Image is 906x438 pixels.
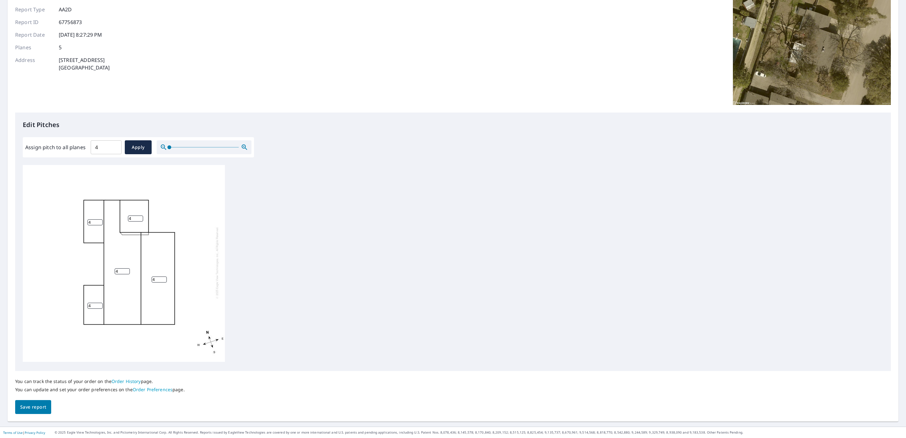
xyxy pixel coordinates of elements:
[125,140,152,154] button: Apply
[15,44,53,51] p: Planes
[133,386,172,392] a: Order Preferences
[91,138,122,156] input: 00.0
[55,430,903,435] p: © 2025 Eagle View Technologies, Inc. and Pictometry International Corp. All Rights Reserved. Repo...
[112,378,141,384] a: Order History
[130,143,147,151] span: Apply
[25,143,86,151] label: Assign pitch to all planes
[59,18,82,26] p: 67756873
[59,6,72,13] p: AA2D
[15,400,51,414] button: Save report
[23,120,883,130] p: Edit Pitches
[15,56,53,71] p: Address
[15,31,53,39] p: Report Date
[15,379,185,384] p: You can track the status of your order on the page.
[59,44,62,51] p: 5
[20,403,46,411] span: Save report
[15,6,53,13] p: Report Type
[15,18,53,26] p: Report ID
[59,56,110,71] p: [STREET_ADDRESS] [GEOGRAPHIC_DATA]
[15,387,185,392] p: You can update and set your order preferences on the page.
[3,430,23,435] a: Terms of Use
[25,430,45,435] a: Privacy Policy
[59,31,102,39] p: [DATE] 8:27:29 PM
[3,431,45,435] p: |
